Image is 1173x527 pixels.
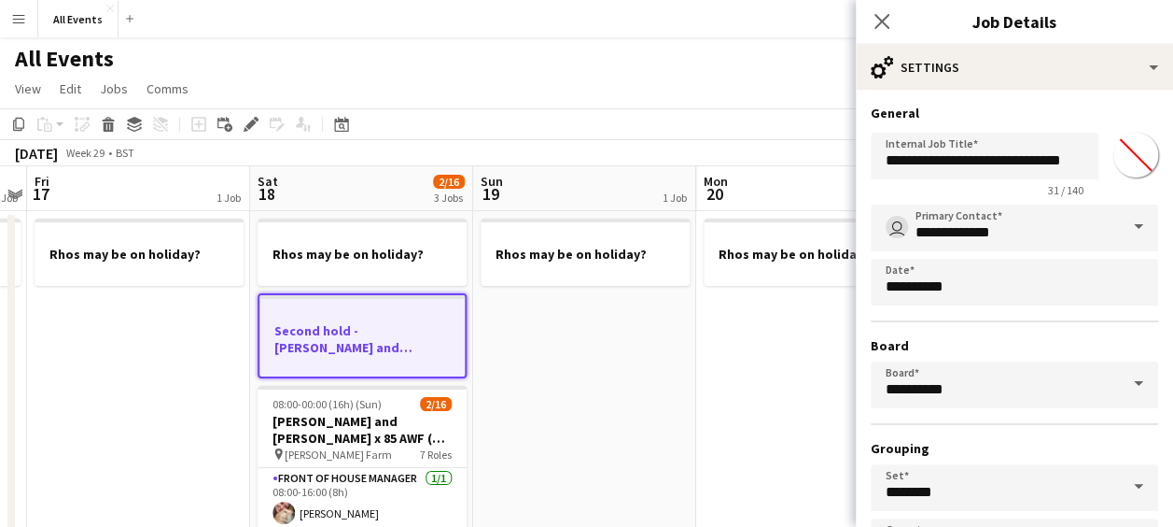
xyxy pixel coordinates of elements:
a: Edit [52,77,89,101]
h3: [PERSON_NAME] and [PERSON_NAME] x 85 AWF (no canapes, no evening food) [258,413,467,447]
span: 20 [701,183,728,205]
span: Sun [481,173,503,190]
span: 31 / 140 [1033,183,1098,197]
div: 1 Job [663,191,687,205]
div: [DATE] [15,144,58,163]
h3: Rhos may be on holiday? [35,246,244,263]
span: 19 [478,183,503,205]
span: Fri [35,173,49,190]
button: All Events [38,1,119,37]
h1: All Events [15,45,114,73]
span: Mon [704,173,728,190]
span: Comms [147,80,189,97]
span: 7 Roles [420,448,452,462]
span: 18 [255,183,278,205]
span: 08:00-00:00 (16h) (Sun) [272,397,382,411]
app-job-card: Rhos may be on holiday? [481,219,690,286]
div: Settings [856,45,1173,90]
h3: Rhos may be on holiday? [704,246,913,263]
a: Comms [139,77,196,101]
div: 1 Job [216,191,241,205]
a: Jobs [92,77,135,101]
h3: Rhos may be on holiday? [481,246,690,263]
div: 3 Jobs [434,191,464,205]
app-job-card: Second hold - [PERSON_NAME] and [PERSON_NAME] [258,293,467,378]
span: 2/16 [420,397,452,411]
app-job-card: Rhos may be on holiday? [258,219,467,286]
app-job-card: Rhos may be on holiday? [704,219,913,286]
span: Sat [258,173,278,190]
h3: General [871,105,1158,121]
h3: Grouping [871,440,1158,457]
h3: Board [871,337,1158,354]
h3: Rhos may be on holiday? [258,246,467,263]
span: Week 29 [62,146,108,160]
h3: Job Details [856,9,1173,34]
span: View [15,80,41,97]
a: View [7,77,49,101]
span: 17 [32,183,49,205]
div: BST [116,146,134,160]
h3: Second hold - [PERSON_NAME] and [PERSON_NAME] [259,322,465,356]
span: Jobs [100,80,128,97]
app-job-card: Rhos may be on holiday? [35,219,244,286]
span: Edit [60,80,81,97]
span: 2/16 [433,175,465,189]
span: [PERSON_NAME] Farm [285,448,392,462]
